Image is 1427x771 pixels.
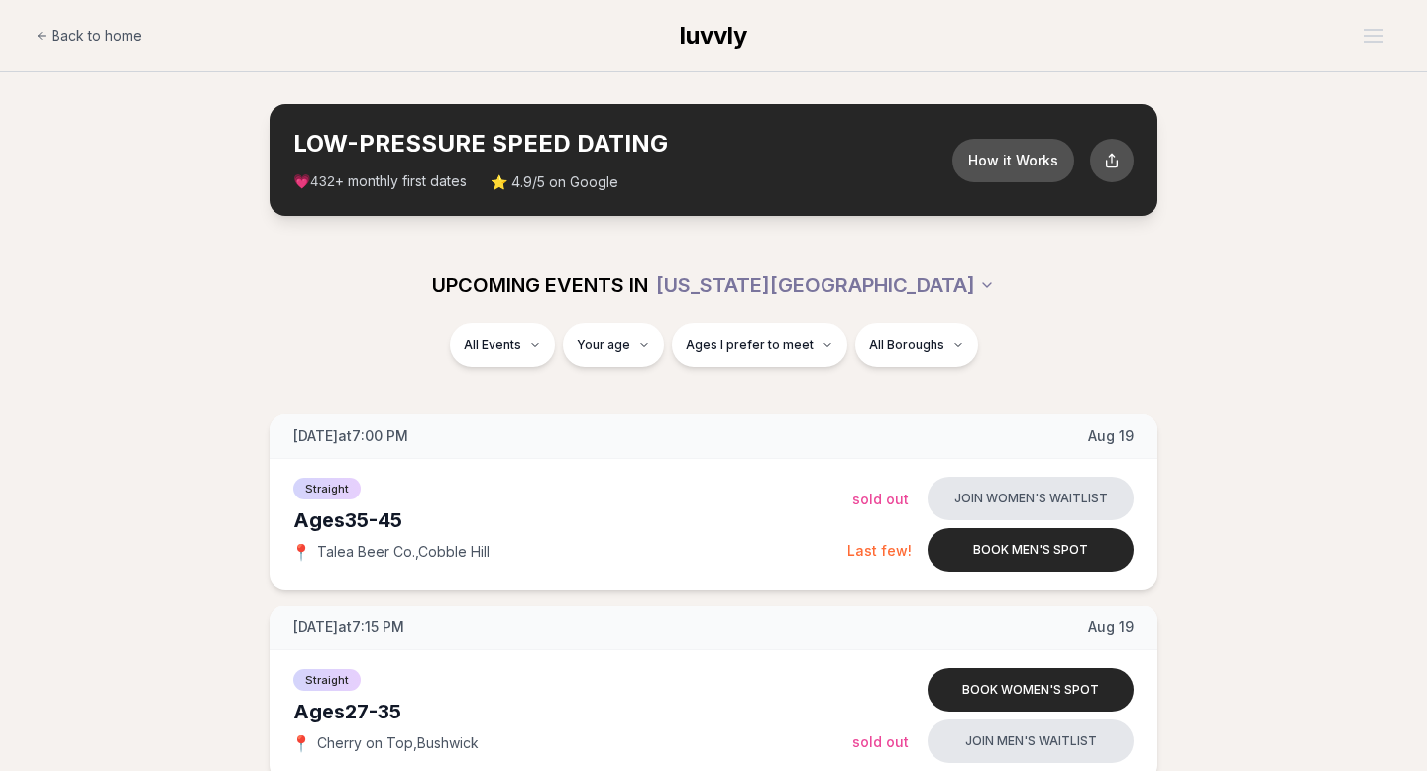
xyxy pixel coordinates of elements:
[672,323,847,367] button: Ages I prefer to meet
[432,272,648,299] span: UPCOMING EVENTS IN
[491,172,618,192] span: ⭐ 4.9/5 on Google
[293,128,952,160] h2: LOW-PRESSURE SPEED DATING
[1356,21,1391,51] button: Open menu
[36,16,142,55] a: Back to home
[855,323,978,367] button: All Boroughs
[869,337,944,353] span: All Boroughs
[680,20,747,52] a: luvvly
[317,733,479,753] span: Cherry on Top , Bushwick
[293,669,361,691] span: Straight
[852,491,909,507] span: Sold Out
[293,544,309,560] span: 📍
[852,733,909,750] span: Sold Out
[656,264,995,307] button: [US_STATE][GEOGRAPHIC_DATA]
[293,171,467,192] span: 💗 + monthly first dates
[847,542,912,559] span: Last few!
[293,426,408,446] span: [DATE] at 7:00 PM
[928,528,1134,572] button: Book men's spot
[293,735,309,751] span: 📍
[464,337,521,353] span: All Events
[317,542,490,562] span: Talea Beer Co. , Cobble Hill
[1088,617,1134,637] span: Aug 19
[928,668,1134,712] button: Book women's spot
[928,477,1134,520] button: Join women's waitlist
[52,26,142,46] span: Back to home
[952,139,1074,182] button: How it Works
[293,698,852,725] div: Ages 27-35
[450,323,555,367] button: All Events
[577,337,630,353] span: Your age
[928,719,1134,763] button: Join men's waitlist
[563,323,664,367] button: Your age
[1088,426,1134,446] span: Aug 19
[686,337,814,353] span: Ages I prefer to meet
[310,174,335,190] span: 432
[293,506,847,534] div: Ages 35-45
[293,478,361,499] span: Straight
[680,21,747,50] span: luvvly
[293,617,404,637] span: [DATE] at 7:15 PM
